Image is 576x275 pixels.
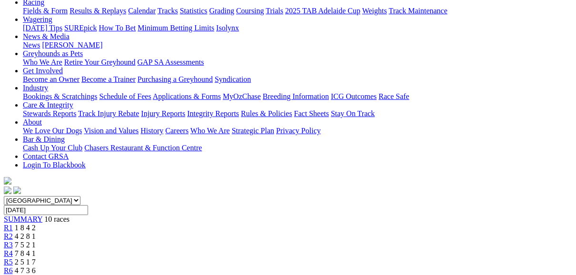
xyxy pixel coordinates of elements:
[23,15,52,23] a: Wagering
[4,205,88,215] input: Select date
[23,127,572,135] div: About
[23,127,82,135] a: We Love Our Dogs
[165,127,189,135] a: Careers
[23,84,48,92] a: Industry
[4,215,42,223] a: SUMMARY
[4,224,13,232] a: R1
[13,187,21,194] img: twitter.svg
[285,7,360,15] a: 2025 TAB Adelaide Cup
[263,92,329,100] a: Breeding Information
[128,7,156,15] a: Calendar
[23,144,572,152] div: Bar & Dining
[23,118,42,126] a: About
[23,58,62,66] a: Who We Are
[138,24,214,32] a: Minimum Betting Limits
[78,109,139,118] a: Track Injury Rebate
[23,109,76,118] a: Stewards Reports
[64,58,136,66] a: Retire Your Greyhound
[4,187,11,194] img: facebook.svg
[42,41,102,49] a: [PERSON_NAME]
[23,92,97,100] a: Bookings & Scratchings
[23,7,572,15] div: Racing
[15,241,36,249] span: 7 5 2 1
[84,144,202,152] a: Chasers Restaurant & Function Centre
[99,92,151,100] a: Schedule of Fees
[158,7,178,15] a: Tracks
[23,41,40,49] a: News
[15,224,36,232] span: 1 8 4 2
[70,7,126,15] a: Results & Replays
[15,266,36,275] span: 4 7 3 6
[84,127,139,135] a: Vision and Values
[331,109,375,118] a: Stay On Track
[223,92,261,100] a: MyOzChase
[153,92,221,100] a: Applications & Forms
[389,7,447,15] a: Track Maintenance
[23,58,572,67] div: Greyhounds as Pets
[23,109,572,118] div: Care & Integrity
[4,177,11,185] img: logo-grsa-white.png
[23,24,572,32] div: Wagering
[4,232,13,240] a: R2
[276,127,321,135] a: Privacy Policy
[23,24,62,32] a: [DATE] Tips
[4,258,13,266] a: R5
[140,127,163,135] a: History
[266,7,283,15] a: Trials
[23,161,86,169] a: Login To Blackbook
[138,75,213,83] a: Purchasing a Greyhound
[23,32,70,40] a: News & Media
[23,152,69,160] a: Contact GRSA
[138,58,204,66] a: GAP SA Assessments
[15,258,36,266] span: 2 5 1 7
[141,109,185,118] a: Injury Reports
[209,7,234,15] a: Grading
[180,7,208,15] a: Statistics
[232,127,274,135] a: Strategic Plan
[99,24,136,32] a: How To Bet
[44,215,70,223] span: 10 races
[331,92,377,100] a: ICG Outcomes
[362,7,387,15] a: Weights
[23,41,572,49] div: News & Media
[23,49,83,58] a: Greyhounds as Pets
[64,24,97,32] a: SUREpick
[216,24,239,32] a: Isolynx
[23,75,572,84] div: Get Involved
[23,75,79,83] a: Become an Owner
[23,101,73,109] a: Care & Integrity
[23,67,63,75] a: Get Involved
[15,249,36,257] span: 7 8 4 1
[23,135,65,143] a: Bar & Dining
[23,144,82,152] a: Cash Up Your Club
[215,75,251,83] a: Syndication
[236,7,264,15] a: Coursing
[190,127,230,135] a: Who We Are
[241,109,292,118] a: Rules & Policies
[4,241,13,249] a: R3
[378,92,409,100] a: Race Safe
[4,249,13,257] a: R4
[81,75,136,83] a: Become a Trainer
[23,7,68,15] a: Fields & Form
[15,232,36,240] span: 4 2 8 1
[187,109,239,118] a: Integrity Reports
[4,266,13,275] a: R6
[294,109,329,118] a: Fact Sheets
[23,92,572,101] div: Industry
